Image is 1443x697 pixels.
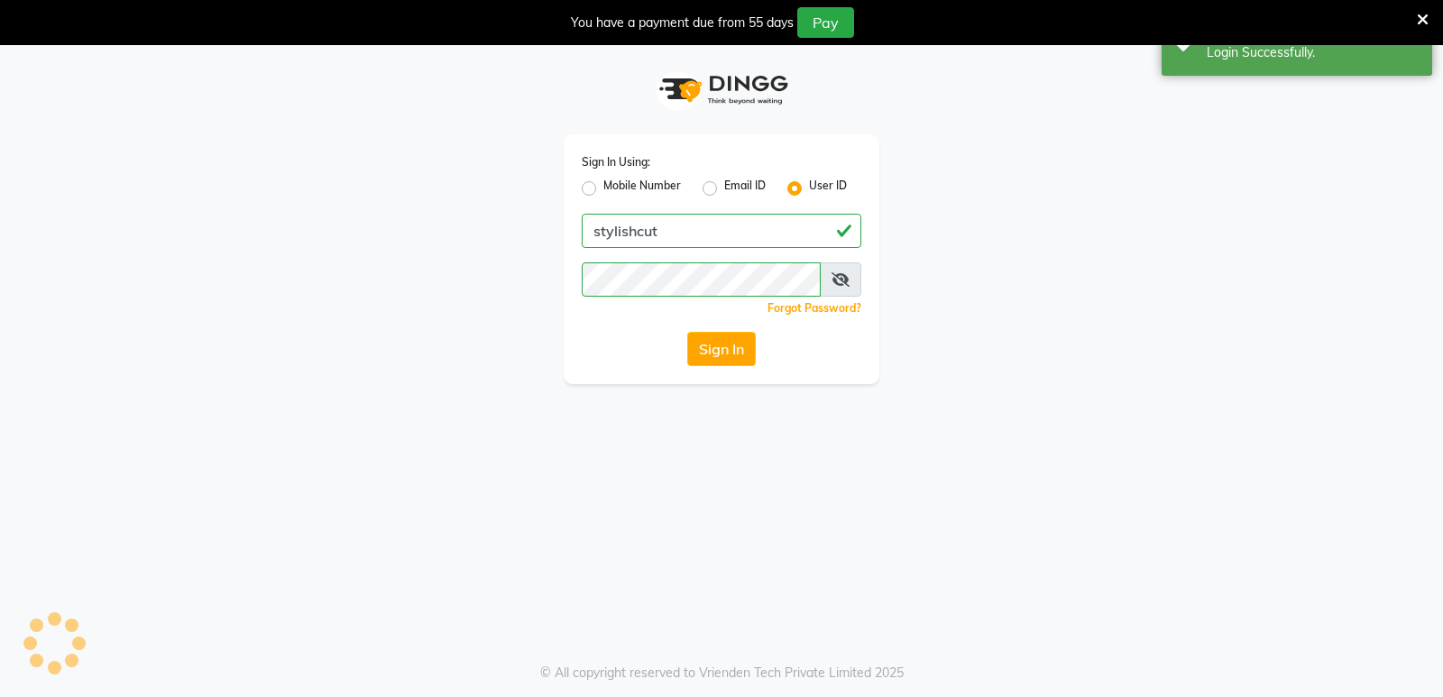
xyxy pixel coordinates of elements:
label: Mobile Number [603,178,681,199]
label: Sign In Using: [582,154,650,170]
img: logo1.svg [649,63,794,116]
input: Username [582,262,821,297]
button: Sign In [687,332,756,366]
label: Email ID [724,178,766,199]
button: Pay [797,7,854,38]
div: You have a payment due from 55 days [571,14,794,32]
a: Forgot Password? [767,301,861,315]
div: Login Successfully. [1207,43,1419,62]
label: User ID [809,178,847,199]
input: Username [582,214,861,248]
